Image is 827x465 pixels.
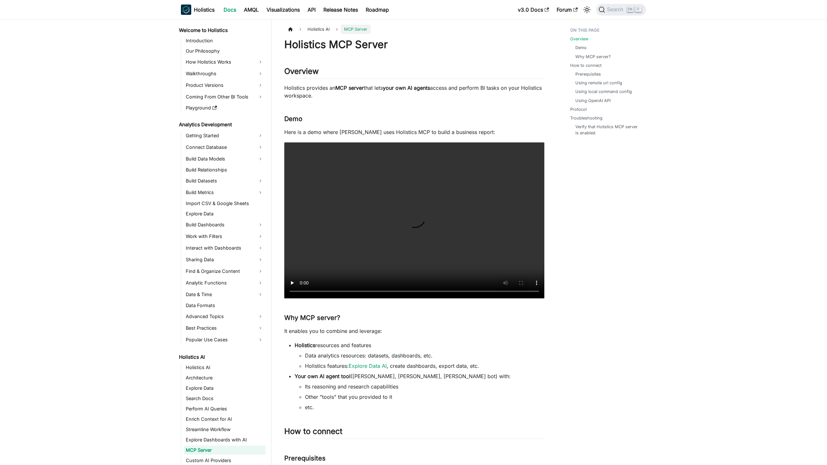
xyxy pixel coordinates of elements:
li: ([PERSON_NAME], [PERSON_NAME], [PERSON_NAME] bot) with: [295,372,544,411]
a: v3.0 Docs [514,5,553,15]
h1: Holistics MCP Server [284,38,544,51]
a: Find & Organize Content [184,266,266,276]
a: Explore Data [184,384,266,393]
a: Using remote url config [575,80,622,86]
a: AMQL [240,5,263,15]
a: Custom AI Providers [184,456,266,465]
a: How Holistics Works [184,57,266,67]
a: Holistics AI [184,363,266,372]
a: Verify that Holistics MCP server is enabled [575,124,640,136]
a: Advanced Topics [184,311,266,322]
a: Introduction [184,36,266,45]
a: Enrich Context for AI [184,415,266,424]
a: Playground [184,103,266,112]
a: Overview [570,36,588,42]
a: Build Dashboards [184,220,266,230]
a: Explore Dashboards with AI [184,435,266,444]
a: Build Relationships [184,165,266,174]
a: How to connect [570,62,602,68]
p: It enables you to combine and leverage: [284,327,544,335]
a: Product Versions [184,80,266,90]
a: Prerequisites [575,71,601,77]
a: Walkthroughs [184,68,266,79]
a: Docs [220,5,240,15]
a: Forum [553,5,581,15]
a: Protocol [570,106,587,112]
a: Getting Started [184,130,266,141]
nav: Docs sidebar [174,19,271,465]
a: Import CSV & Google Sheets [184,199,266,208]
strong: your own AI agents [383,85,430,91]
a: Work with Filters [184,231,266,242]
a: Analytic Functions [184,278,266,288]
a: Build Metrics [184,187,266,198]
h3: Why MCP server? [284,314,544,322]
a: Home page [284,25,297,34]
nav: Breadcrumbs [284,25,544,34]
p: Here is a demo where [PERSON_NAME] uses Holistics MCP to build a business report: [284,128,544,136]
p: Holistics provides an that lets access and perform BI tasks on your Holistics workspace. [284,84,544,99]
a: Data Formats [184,301,266,310]
h2: Overview [284,67,544,79]
a: Our Philosophy [184,46,266,56]
span: Holistics AI [304,25,333,34]
a: Search Docs [184,394,266,403]
a: Connect Database [184,142,266,152]
a: Date & Time [184,289,266,300]
a: Holistics AI [177,353,266,362]
a: Troubleshooting [570,115,602,121]
a: Explore Data AI [349,363,387,369]
strong: Your own AI agent tool [295,373,351,379]
li: Its reasoning and research capabilities [305,383,544,390]
b: Holistics [194,6,215,14]
a: Interact with Dashboards [184,243,266,253]
a: Coming From Other BI Tools [184,92,266,102]
span: MCP Server [341,25,371,34]
button: Switch between dark and light mode (currently light mode) [582,5,592,15]
button: Search (Ctrl+K) [596,4,646,15]
a: Perform AI Queries [184,404,266,413]
li: resources and features [295,341,544,370]
a: Why MCP server? [575,54,611,60]
kbd: K [635,6,642,12]
a: Streamline Workflow [184,425,266,434]
a: Welcome to Holistics [177,26,266,35]
a: Build Data Models [184,154,266,164]
a: Release Notes [319,5,362,15]
a: Sharing Data [184,254,266,265]
a: Popular Use Cases [184,335,266,345]
li: Holistics features: , create dashboards, export data, etc. [305,362,544,370]
a: Using OpenAI API [575,98,611,104]
a: Analytics Development [177,120,266,129]
a: API [304,5,319,15]
a: Architecture [184,373,266,382]
a: MCP Server [184,446,266,455]
a: Build Datasets [184,176,266,186]
h2: How to connect [284,427,544,439]
a: HolisticsHolistics [181,5,215,15]
strong: Holistics [295,342,315,348]
h3: Prerequisites [284,454,544,462]
a: Demo [575,45,587,51]
li: Data analytics resources: datasets, dashboards, etc. [305,352,544,359]
video: Your browser does not support embedding video, but you can . [284,142,544,298]
h3: Demo [284,115,544,123]
a: Using local command config [575,88,632,95]
a: Roadmap [362,5,393,15]
strong: MCP server [335,85,364,91]
a: Visualizations [263,5,304,15]
a: Best Practices [184,323,266,333]
li: etc. [305,403,544,411]
span: Search [605,7,627,13]
a: Explore Data [184,209,266,218]
img: Holistics [181,5,191,15]
li: Other "tools" that you provided to it [305,393,544,401]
